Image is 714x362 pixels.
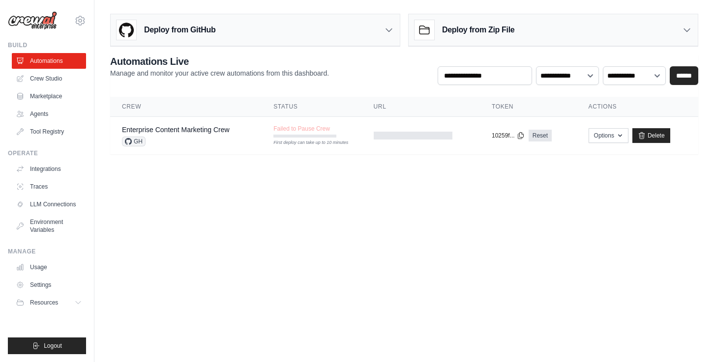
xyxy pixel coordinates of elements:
[122,137,146,146] span: GH
[8,41,86,49] div: Build
[12,214,86,238] a: Environment Variables
[110,97,262,117] th: Crew
[480,97,577,117] th: Token
[577,97,698,117] th: Actions
[12,53,86,69] a: Automations
[12,277,86,293] a: Settings
[8,337,86,354] button: Logout
[442,24,514,36] h3: Deploy from Zip File
[117,20,136,40] img: GitHub Logo
[30,299,58,306] span: Resources
[12,179,86,195] a: Traces
[44,342,62,350] span: Logout
[632,128,670,143] a: Delete
[589,128,628,143] button: Options
[273,139,336,146] div: First deploy can take up to 10 minutes
[492,132,525,139] button: 10259f...
[362,97,480,117] th: URL
[122,126,230,134] a: Enterprise Content Marketing Crew
[12,71,86,86] a: Crew Studio
[665,315,714,362] iframe: Chat Widget
[110,68,329,78] p: Manage and monitor your active crew automations from this dashboard.
[8,248,86,255] div: Manage
[12,106,86,122] a: Agents
[144,24,215,36] h3: Deploy from GitHub
[110,55,329,68] h2: Automations Live
[12,161,86,177] a: Integrations
[12,295,86,310] button: Resources
[12,196,86,212] a: LLM Connections
[8,149,86,157] div: Operate
[262,97,361,117] th: Status
[273,125,330,133] span: Failed to Pause Crew
[12,259,86,275] a: Usage
[12,88,86,104] a: Marketplace
[529,130,552,141] a: Reset
[12,124,86,139] a: Tool Registry
[8,11,57,30] img: Logo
